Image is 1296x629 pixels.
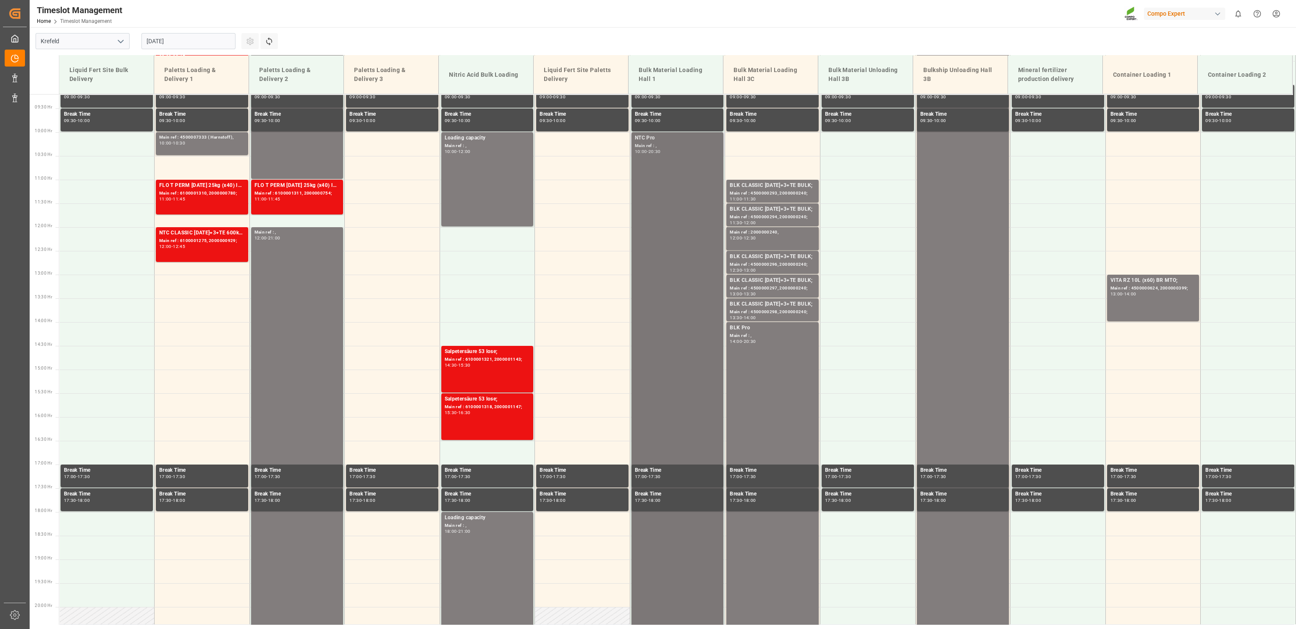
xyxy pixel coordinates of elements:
[742,340,743,343] div: -
[362,95,363,99] div: -
[172,245,173,248] div: -
[825,475,837,479] div: 17:00
[458,363,471,367] div: 15:30
[445,475,457,479] div: 17:00
[458,119,471,122] div: 10:00
[64,490,150,498] div: Break Time
[268,197,280,201] div: 11:45
[730,490,815,498] div: Break Time
[445,134,530,142] div: Loading capacity
[730,62,811,87] div: Bulk Material Loading Hall 3C
[37,18,51,24] a: Home
[742,316,743,320] div: -
[78,95,90,99] div: 09:30
[159,141,172,145] div: 10:00
[1124,6,1138,21] img: Screenshot%202023-09-29%20at%2010.02.21.png_1712312052.png
[742,119,743,122] div: -
[1110,67,1191,83] div: Container Loading 1
[730,498,742,502] div: 17:30
[730,229,815,236] div: Main ref : 2000000240,
[1122,292,1124,296] div: -
[647,150,648,153] div: -
[730,292,742,296] div: 13:00
[1122,119,1124,122] div: -
[540,475,552,479] div: 17:00
[1205,475,1218,479] div: 17:00
[172,475,173,479] div: -
[648,119,661,122] div: 10:00
[742,236,743,240] div: -
[35,342,52,347] span: 14:30 Hr
[540,498,552,502] div: 17:30
[458,150,471,153] div: 12:00
[268,95,280,99] div: 09:30
[445,150,457,153] div: 10:00
[159,181,245,190] div: FLO T PERM [DATE] 25kg (x40) INT;
[363,475,375,479] div: 17:30
[1219,95,1231,99] div: 09:30
[1122,475,1124,479] div: -
[1205,95,1218,99] div: 09:00
[266,236,268,240] div: -
[635,498,647,502] div: 17:30
[552,119,553,122] div: -
[173,197,185,201] div: 11:45
[64,119,76,122] div: 09:30
[553,498,565,502] div: 18:00
[744,119,756,122] div: 10:00
[255,181,340,190] div: FLO T PERM [DATE] 25kg (x40) INT;
[256,62,337,87] div: Paletts Loading & Delivery 2
[1248,4,1267,23] button: Help Center
[64,498,76,502] div: 17:30
[266,197,268,201] div: -
[458,411,471,415] div: 16:30
[920,490,1006,498] div: Break Time
[1218,119,1219,122] div: -
[744,340,756,343] div: 20:30
[920,95,933,99] div: 09:00
[1205,466,1291,475] div: Break Time
[445,490,530,498] div: Break Time
[159,134,245,141] div: Main ref : 4500007333 ( Harnstoff),
[141,33,235,49] input: DD.MM.YYYY
[35,128,52,133] span: 10:00 Hr
[730,190,815,197] div: Main ref : 4500000293, 2000000240;
[159,95,172,99] div: 09:00
[173,119,185,122] div: 10:00
[445,395,530,404] div: Salpetersäure 53 lose;
[445,119,457,122] div: 09:30
[730,110,815,119] div: Break Time
[457,119,458,122] div: -
[1122,95,1124,99] div: -
[37,4,122,17] div: Timeslot Management
[173,95,185,99] div: 09:30
[445,348,530,356] div: Salpetersäure 53 lose;
[837,475,839,479] div: -
[173,498,185,502] div: 18:00
[78,119,90,122] div: 10:00
[920,110,1006,119] div: Break Time
[445,95,457,99] div: 09:00
[635,150,647,153] div: 10:00
[458,95,471,99] div: 09:30
[1124,95,1136,99] div: 09:30
[66,62,147,87] div: Liquid Fert Site Bulk Delivery
[825,62,906,87] div: Bulk Material Unloading Hall 3B
[173,245,185,248] div: 12:45
[730,253,815,261] div: BLK CLASSIC [DATE]+3+TE BULK;
[730,261,815,268] div: Main ref : 4500000296, 2000000240;
[255,119,267,122] div: 09:30
[35,152,52,157] span: 10:30 Hr
[553,119,565,122] div: 10:00
[1219,475,1231,479] div: 17:30
[363,119,375,122] div: 10:00
[173,475,185,479] div: 17:30
[1219,119,1231,122] div: 10:00
[255,197,267,201] div: 11:00
[1218,475,1219,479] div: -
[266,498,268,502] div: -
[647,475,648,479] div: -
[255,490,340,498] div: Break Time
[730,205,815,214] div: BLK CLASSIC [DATE]+3+TE BULK;
[730,466,815,475] div: Break Time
